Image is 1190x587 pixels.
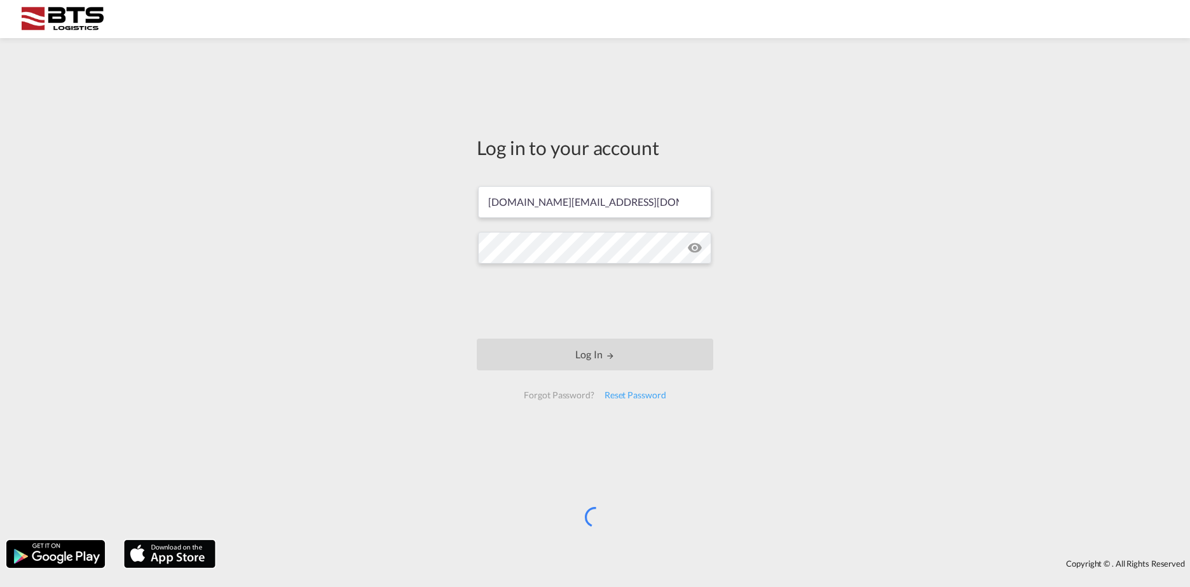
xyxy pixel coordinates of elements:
md-icon: icon-eye-off [687,240,702,255]
div: Copyright © . All Rights Reserved [222,553,1190,574]
div: Reset Password [599,384,671,407]
div: Log in to your account [477,134,713,161]
img: cdcc71d0be7811ed9adfbf939d2aa0e8.png [19,5,105,34]
input: Enter email/phone number [478,186,711,218]
img: google.png [5,539,106,569]
div: Forgot Password? [519,384,599,407]
img: apple.png [123,539,217,569]
button: LOGIN [477,339,713,370]
iframe: reCAPTCHA [498,276,692,326]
